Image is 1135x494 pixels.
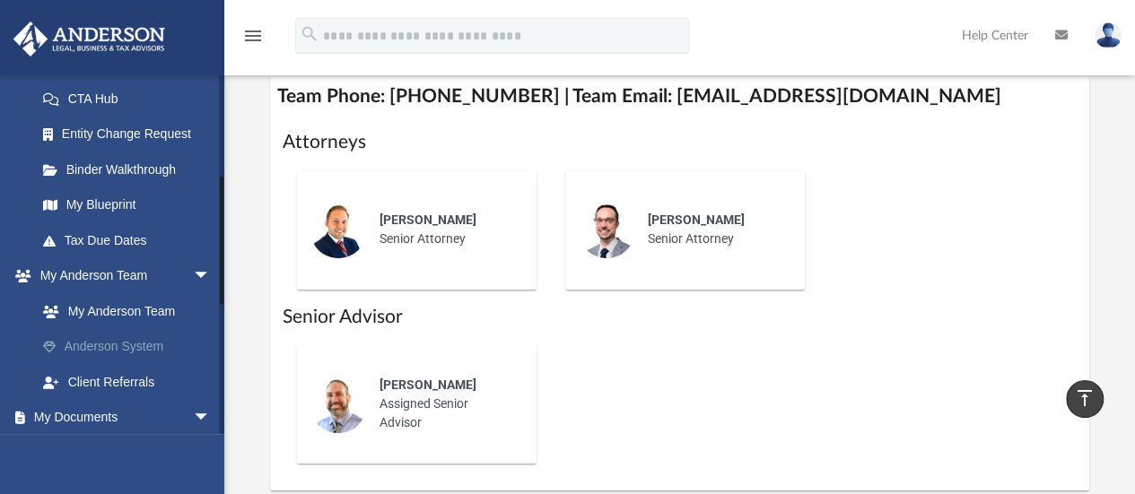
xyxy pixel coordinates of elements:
[283,129,1078,155] h1: Attorneys
[1066,380,1104,418] a: vertical_align_top
[25,81,238,117] a: CTA Hub
[270,76,1090,117] h4: Team Phone: [PHONE_NUMBER] | Team Email: [EMAIL_ADDRESS][DOMAIN_NAME]
[25,187,229,223] a: My Blueprint
[25,152,238,187] a: Binder Walkthrough
[193,400,229,437] span: arrow_drop_down
[380,377,476,392] span: [PERSON_NAME]
[367,198,524,261] div: Senior Attorney
[648,212,745,227] span: [PERSON_NAME]
[367,363,524,445] div: Assigned Senior Advisor
[25,117,238,152] a: Entity Change Request
[25,364,238,400] a: Client Referrals
[1095,22,1122,48] img: User Pic
[310,376,367,433] img: thumbnail
[242,25,264,47] i: menu
[1074,387,1096,409] i: vertical_align_top
[13,400,229,436] a: My Documentsarrow_drop_down
[300,24,319,44] i: search
[193,258,229,295] span: arrow_drop_down
[242,34,264,47] a: menu
[13,258,238,294] a: My Anderson Teamarrow_drop_down
[8,22,170,56] img: Anderson Advisors Platinum Portal
[25,222,238,258] a: Tax Due Dates
[25,293,229,329] a: My Anderson Team
[310,201,367,258] img: thumbnail
[380,212,476,227] span: [PERSON_NAME]
[25,329,238,365] a: Anderson System
[283,304,1078,330] h1: Senior Advisor
[578,201,635,258] img: thumbnail
[635,198,792,261] div: Senior Attorney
